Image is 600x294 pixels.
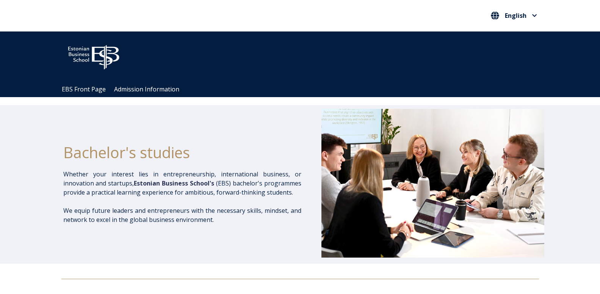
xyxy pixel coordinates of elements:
a: EBS Front Page [62,85,106,93]
div: Navigation Menu [58,82,550,97]
a: Admission Information [114,85,179,93]
h1: Bachelor's studies [63,143,301,162]
span: Estonian Business School's [134,179,214,187]
span: Community for Growth and Resp [272,52,365,61]
p: We equip future leaders and entrepreneurs with the necessary skills, mindset, and network to exce... [63,206,301,224]
p: Whether your interest lies in entrepreneurship, international business, or innovation and startup... [63,170,301,197]
img: Bachelor's at EBS [321,109,544,258]
button: English [489,9,539,22]
nav: Select your language [489,9,539,22]
span: English [505,13,526,19]
img: ebs_logo2016_white [61,39,126,72]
